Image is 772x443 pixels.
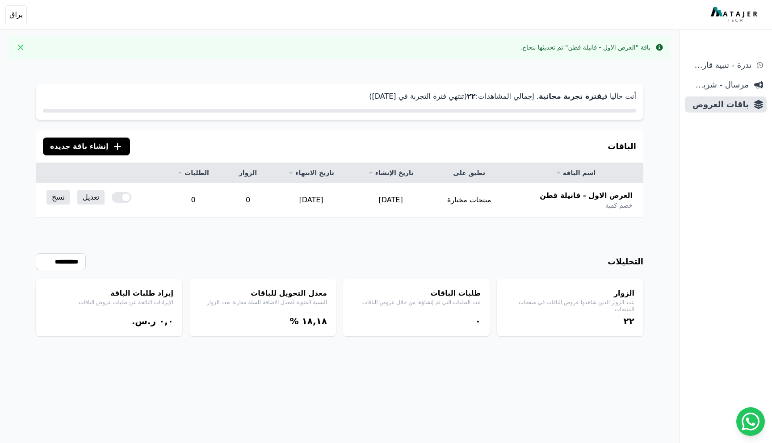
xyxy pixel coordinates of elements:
img: MatajerTech Logo [711,7,759,23]
a: نسخ [46,190,70,205]
span: مرسال - شريط دعاية [688,79,749,91]
button: Close [13,40,28,54]
span: إنشاء باقة جديدة [50,141,109,152]
p: النسبة المئوية لمعدل الاضافة للسلة مقارنة بعدد الزوار [198,299,327,306]
span: ر.س. [132,316,156,326]
h3: التحليلات [608,255,643,268]
button: براق [5,5,27,24]
td: منتجات مختارة [430,183,508,217]
a: تاريخ الإنشاء [362,168,420,177]
td: 0 [225,183,272,217]
div: باقة "العرض الاول - فانيلة قطن" تم تحديثها بنجاح. [520,43,650,52]
p: عدد الزوار الذين شاهدوا عروض الباقات في صفحات المنتجات [506,299,634,313]
h4: إيراد طلبات الباقة [45,288,173,299]
p: أنت حاليا في . إجمالي المشاهدات: (تنتهي فترة التجربة في [DATE]) [43,91,636,102]
strong: فترة تجربة مجانية [539,92,602,100]
span: % [290,316,299,326]
bdi: ١٨,١٨ [302,316,327,326]
a: اسم الباقة [519,168,633,177]
span: باقات العروض [688,98,749,111]
th: الزوار [225,163,272,183]
div: ۰ [352,315,481,327]
h4: طلبات الباقات [352,288,481,299]
td: 0 [162,183,224,217]
a: تاريخ الانتهاء [282,168,340,177]
td: [DATE] [271,183,351,217]
h3: الباقات [608,140,636,153]
span: ندرة - تنبية قارب علي النفاذ [688,59,751,71]
strong: ٢٢ [467,92,476,100]
span: العرض الاول - فانيلة قطن [540,190,633,201]
button: إنشاء باقة جديدة [43,138,130,155]
span: خصم كمية [605,201,633,210]
td: [DATE] [351,183,431,217]
th: تطبق على [430,163,508,183]
h4: معدل التحويل للباقات [198,288,327,299]
p: عدد الطلبات التي تم إنشاؤها من خلال عروض الباقات [352,299,481,306]
h4: الزوار [506,288,634,299]
a: تعديل [77,190,105,205]
div: ٢٢ [506,315,634,327]
p: الإيرادات الناتجة عن طلبات عروض الباقات [45,299,173,306]
span: براق [9,9,23,20]
bdi: ۰,۰ [159,316,173,326]
a: الطلبات [172,168,214,177]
